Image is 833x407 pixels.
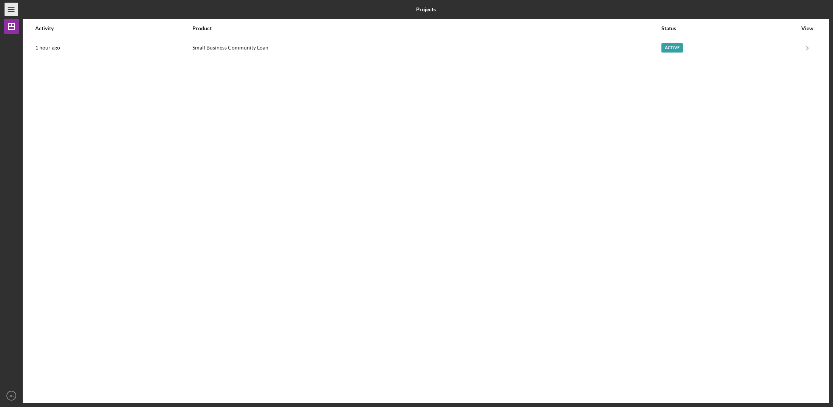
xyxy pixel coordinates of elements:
div: Activity [35,25,192,31]
div: View [798,25,817,31]
text: JG [9,394,14,398]
time: 2025-10-14 00:11 [35,45,60,51]
div: Small Business Community Loan [192,39,661,57]
button: JG [4,388,19,403]
div: Product [192,25,661,31]
div: Status [661,25,797,31]
div: Active [661,43,683,53]
b: Projects [416,6,436,12]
